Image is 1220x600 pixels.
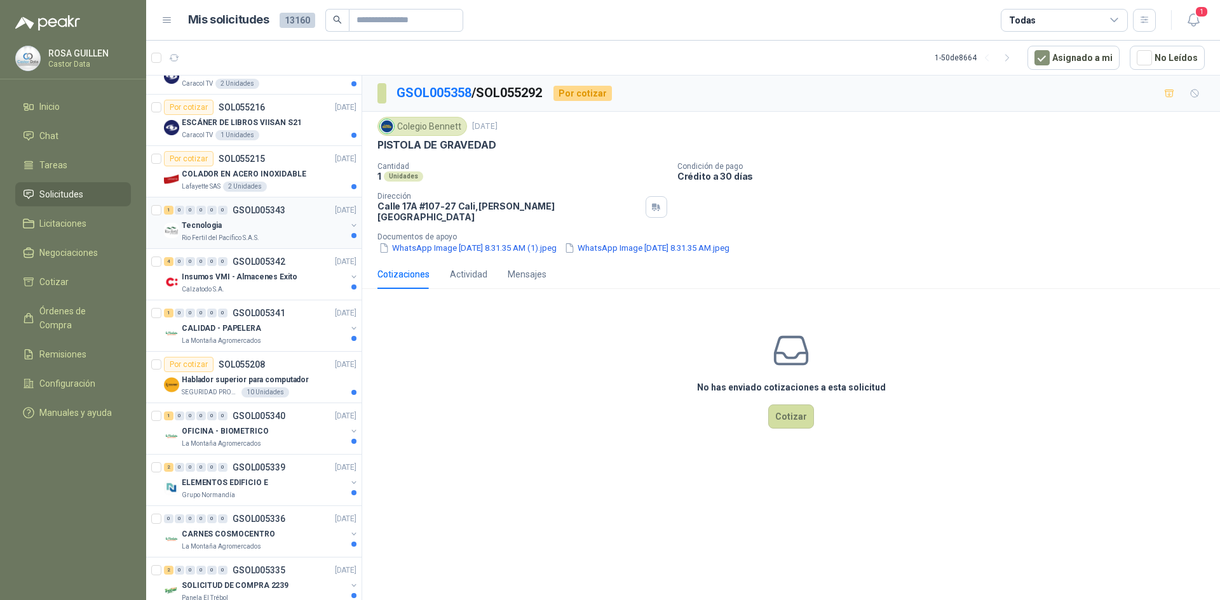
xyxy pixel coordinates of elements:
[164,100,213,115] div: Por cotizar
[335,204,356,217] p: [DATE]
[164,514,173,523] div: 0
[218,514,227,523] div: 0
[164,69,179,84] img: Company Logo
[15,371,131,396] a: Configuración
[377,232,1215,241] p: Documentos de apoyo
[218,411,227,420] div: 0
[935,48,1017,68] div: 1 - 50 de 8664
[219,360,265,369] p: SOL055208
[233,309,285,317] p: GSOL005341
[335,359,356,371] p: [DATE]
[1182,9,1205,32] button: 1
[182,374,309,386] p: Hablador superior para computador
[175,206,184,215] div: 0
[182,490,235,500] p: Grupo Normandía
[164,305,359,346] a: 1 0 0 0 0 0 GSOL005341[DATE] Company LogoCALIDAD - PAPELERALa Montaña Agromercados
[182,323,261,335] p: CALIDAD - PAPELERA
[377,201,640,222] p: Calle 17A #107-27 Cali , [PERSON_NAME][GEOGRAPHIC_DATA]
[215,79,259,89] div: 2 Unidades
[377,171,381,182] p: 1
[241,387,289,397] div: 10 Unidades
[186,411,195,420] div: 0
[182,387,239,397] p: SEGURIDAD PROVISER LTDA
[182,79,213,89] p: Caracol TV
[196,566,206,575] div: 0
[196,206,206,215] div: 0
[39,377,95,390] span: Configuración
[164,223,179,238] img: Company Logo
[396,85,471,100] a: GSOL005358
[182,130,213,140] p: Caracol TV
[335,513,356,525] p: [DATE]
[377,241,558,255] button: WhatsApp Image [DATE] 8.31.35 AM (1).jpeg
[218,206,227,215] div: 0
[164,377,179,392] img: Company Logo
[196,257,206,266] div: 0
[335,410,356,422] p: [DATE]
[219,154,265,163] p: SOL055215
[164,203,359,243] a: 1 0 0 0 0 0 GSOL005343[DATE] Company LogoTecnologiaRio Fertil del Pacífico S.A.S.
[182,542,261,552] p: La Montaña Agromercados
[164,171,179,187] img: Company Logo
[186,257,195,266] div: 0
[219,103,265,112] p: SOL055216
[182,425,269,437] p: OFICINA - BIOMETRICO
[182,168,306,180] p: COLADOR EN ACERO INOXIDABLE
[186,514,195,523] div: 0
[335,564,356,577] p: [DATE]
[196,411,206,420] div: 0
[175,309,184,317] div: 0
[1130,46,1205,70] button: No Leídos
[164,480,179,495] img: Company Logo
[146,146,362,197] a: Por cotizarSOL055215[DATE] Company LogoCOLADOR EN ACERO INOXIDABLELafayette SAS2 Unidades
[146,352,362,403] a: Por cotizarSOL055208[DATE] Company LogoHablador superior para computadorSEGURIDAD PROVISER LTDA10...
[39,347,86,361] span: Remisiones
[677,162,1215,171] p: Condición de pago
[280,13,315,28] span: 13160
[39,246,98,260] span: Negociaciones
[182,528,275,540] p: CARNES COSMOCENTRO
[188,11,269,29] h1: Mis solicitudes
[553,86,612,101] div: Por cotizar
[380,119,394,133] img: Company Logo
[377,192,640,201] p: Dirección
[164,566,173,575] div: 2
[384,171,423,182] div: Unidades
[48,49,128,58] p: ROSA GUILLEN
[15,95,131,119] a: Inicio
[164,463,173,472] div: 2
[182,580,288,592] p: SOLICITUD DE COMPRA 2239
[233,566,285,575] p: GSOL005335
[218,257,227,266] div: 0
[164,531,179,547] img: Company Logo
[39,100,60,114] span: Inicio
[508,267,546,281] div: Mensajes
[335,153,356,165] p: [DATE]
[15,153,131,177] a: Tareas
[175,411,184,420] div: 0
[377,138,496,152] p: PISTOLA DE GRAVEDAD
[377,267,430,281] div: Cotizaciones
[164,326,179,341] img: Company Logo
[15,270,131,294] a: Cotizar
[39,129,58,143] span: Chat
[1009,13,1036,27] div: Todas
[164,120,179,135] img: Company Logo
[164,254,359,295] a: 4 0 0 0 0 0 GSOL005342[DATE] Company LogoInsumos VMI - Almacenes ExitoCalzatodo S.A.
[182,117,302,129] p: ESCÁNER DE LIBROS VIISAN S21
[186,309,195,317] div: 0
[377,162,667,171] p: Cantidad
[164,206,173,215] div: 1
[15,241,131,265] a: Negociaciones
[233,411,285,420] p: GSOL005340
[182,477,268,489] p: ELEMENTOS EDIFICIO E
[450,267,487,281] div: Actividad
[175,514,184,523] div: 0
[207,566,217,575] div: 0
[207,411,217,420] div: 0
[335,307,356,319] p: [DATE]
[164,408,359,449] a: 1 0 0 0 0 0 GSOL005340[DATE] Company LogoOFICINA - BIOMETRICOLa Montaña Agromercados
[39,217,86,230] span: Licitaciones
[207,463,217,472] div: 0
[39,275,69,289] span: Cotizar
